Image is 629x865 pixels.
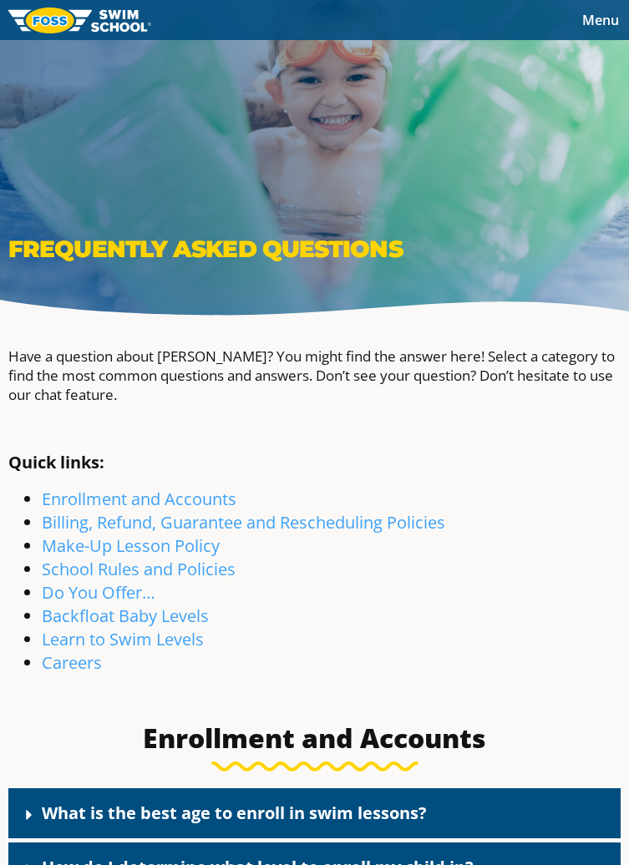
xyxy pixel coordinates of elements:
p: Have a question about [PERSON_NAME]? You might find the answer here! Select a category to find th... [8,347,621,404]
a: Enrollment and Accounts [42,488,236,510]
a: Do You Offer… [42,581,155,604]
div: What is the best age to enroll in swim lessons? [8,788,621,838]
h3: Enrollment and Accounts [8,721,621,755]
a: Learn to Swim Levels [42,628,204,650]
span: Menu [582,11,619,29]
button: Toggle navigation [572,8,629,33]
img: FOSS Swim School Logo [8,8,151,33]
a: School Rules and Policies [42,558,236,580]
a: Careers [42,651,102,674]
a: Billing, Refund, Guarantee and Rescheduling Policies [42,511,445,534]
a: What is the best age to enroll in swim lessons? [42,802,427,824]
p: Frequently Asked Questions [8,235,621,263]
strong: Quick links: [8,451,104,473]
a: Make-Up Lesson Policy [42,534,220,557]
a: Backfloat Baby Levels [42,604,209,627]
